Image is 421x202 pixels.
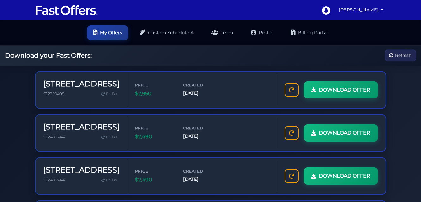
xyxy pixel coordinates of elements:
button: Refresh [385,50,416,61]
h3: [STREET_ADDRESS] [43,79,120,89]
span: C12402744 [43,178,65,182]
h3: [STREET_ADDRESS] [43,166,120,175]
h3: [STREET_ADDRESS] [43,123,120,132]
span: Created [183,82,221,88]
h2: Download your Fast Offers: [5,52,92,59]
span: Price [135,82,173,88]
span: DOWNLOAD OFFER [319,129,370,137]
span: $2,950 [135,90,173,98]
span: [DATE] [183,133,221,140]
a: DOWNLOAD OFFER [304,124,378,142]
a: [PERSON_NAME] [336,4,386,16]
a: Re-Do [99,90,120,98]
a: Billing Portal [285,25,334,40]
span: Price [135,168,173,174]
a: My Offers [87,25,128,40]
span: $2,490 [135,176,173,184]
span: Created [183,125,221,131]
span: DOWNLOAD OFFER [319,86,370,94]
span: DOWNLOAD OFFER [319,172,370,180]
span: Re-Do [106,134,117,140]
span: Refresh [395,52,412,59]
span: $2,490 [135,133,173,141]
a: Profile [245,25,280,40]
span: C12350499 [43,92,65,96]
a: Custom Schedule A [133,25,200,40]
span: Re-Do [106,91,117,97]
span: [DATE] [183,90,221,97]
a: DOWNLOAD OFFER [304,167,378,185]
span: C12402744 [43,135,65,139]
a: DOWNLOAD OFFER [304,81,378,98]
span: [DATE] [183,176,221,183]
span: Price [135,125,173,131]
span: Created [183,168,221,174]
a: Re-Do [99,133,120,141]
span: Re-Do [106,177,117,183]
a: Team [205,25,239,40]
a: Re-Do [99,176,120,184]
